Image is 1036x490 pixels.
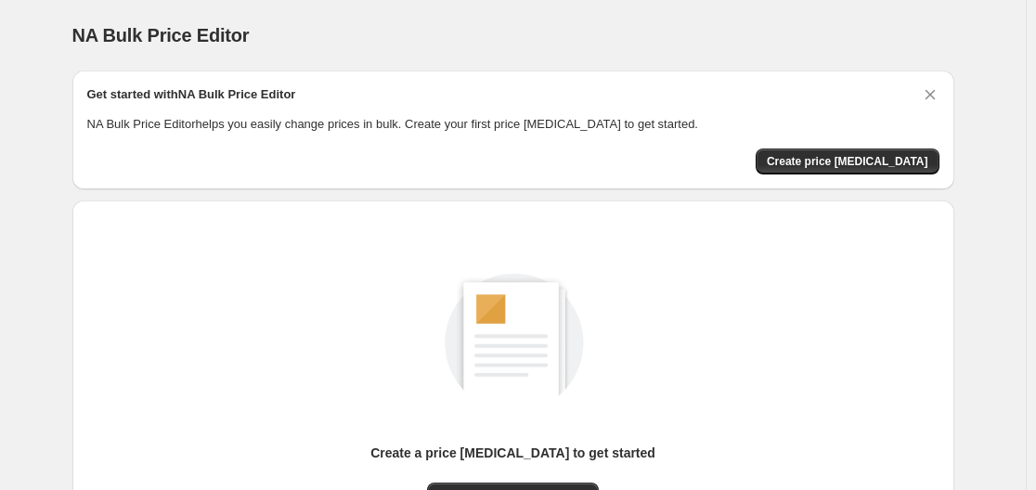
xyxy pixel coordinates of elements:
button: Dismiss card [921,85,939,104]
button: Create price change job [756,148,939,174]
span: NA Bulk Price Editor [72,25,250,45]
span: Create price [MEDICAL_DATA] [767,154,928,169]
h2: Get started with NA Bulk Price Editor [87,85,296,104]
p: Create a price [MEDICAL_DATA] to get started [370,444,655,462]
p: NA Bulk Price Editor helps you easily change prices in bulk. Create your first price [MEDICAL_DAT... [87,115,939,134]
